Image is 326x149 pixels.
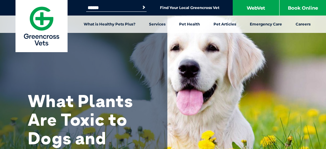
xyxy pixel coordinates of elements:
button: Search [141,4,147,11]
a: Find Your Local Greencross Vet [160,5,219,10]
a: Pet Articles [207,16,243,33]
a: Careers [289,16,317,33]
a: What is Healthy Pets Plus? [77,16,142,33]
a: Services [142,16,172,33]
a: Pet Health [172,16,207,33]
a: Emergency Care [243,16,289,33]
